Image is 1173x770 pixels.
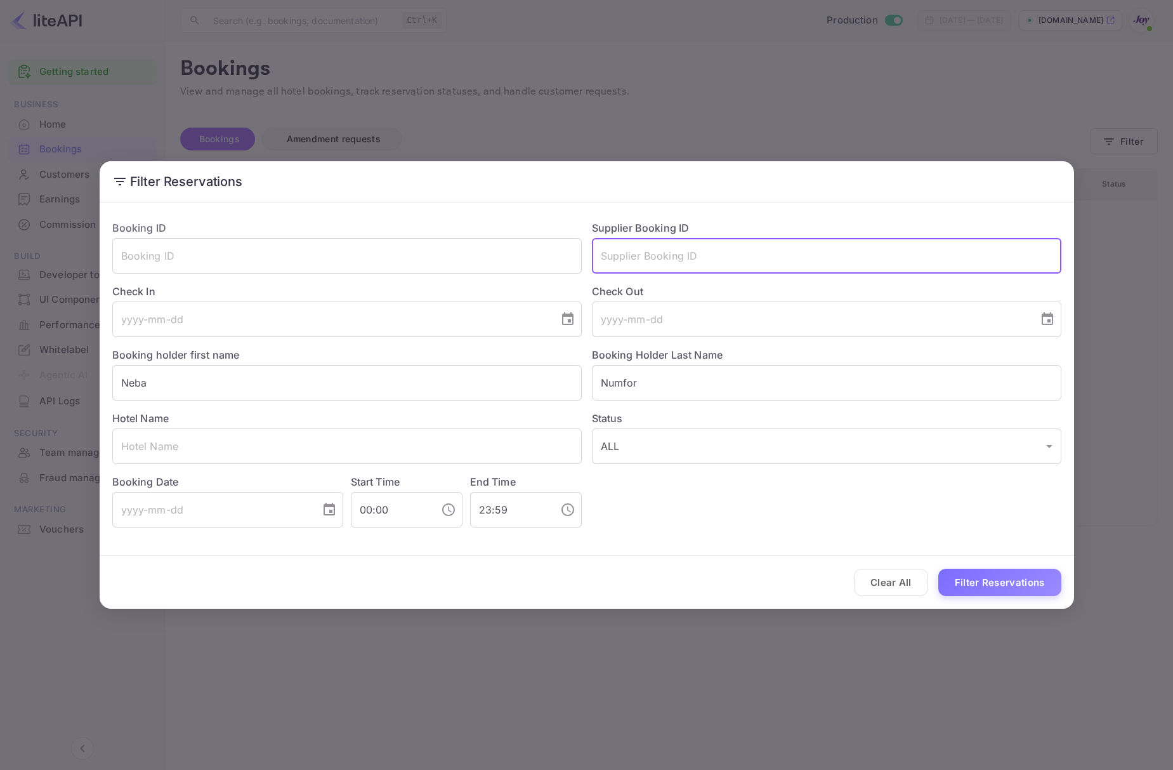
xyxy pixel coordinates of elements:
[112,428,582,464] input: Hotel Name
[592,411,1061,426] label: Status
[555,497,580,522] button: Choose time, selected time is 11:59 PM
[100,161,1074,202] h2: Filter Reservations
[1035,307,1060,332] button: Choose date
[112,474,343,489] label: Booking Date
[112,284,582,299] label: Check In
[592,428,1061,464] div: ALL
[555,307,580,332] button: Choose date
[592,222,690,234] label: Supplier Booking ID
[854,569,928,596] button: Clear All
[112,348,240,361] label: Booking holder first name
[112,412,169,425] label: Hotel Name
[470,492,550,528] input: hh:mm
[351,492,431,528] input: hh:mm
[938,569,1061,596] button: Filter Reservations
[592,238,1061,274] input: Supplier Booking ID
[470,475,516,488] label: End Time
[592,302,1030,337] input: yyyy-mm-dd
[112,222,167,234] label: Booking ID
[317,497,342,522] button: Choose date
[592,365,1061,401] input: Holder Last Name
[112,302,550,337] input: yyyy-mm-dd
[592,348,723,361] label: Booking Holder Last Name
[112,492,311,528] input: yyyy-mm-dd
[592,284,1061,299] label: Check Out
[351,475,400,488] label: Start Time
[112,365,582,401] input: Holder First Name
[112,238,582,274] input: Booking ID
[436,497,461,522] button: Choose time, selected time is 12:00 AM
